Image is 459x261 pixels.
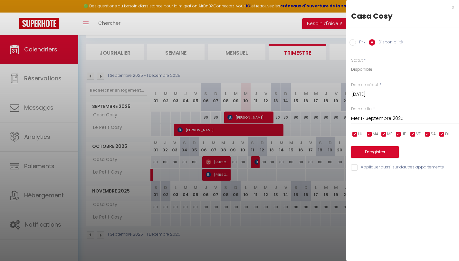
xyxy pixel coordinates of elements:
[351,11,454,21] div: Casa Cosy
[445,131,449,137] span: DI
[416,131,421,137] span: VE
[373,131,378,137] span: MA
[375,39,403,46] label: Disponibilité
[431,131,436,137] span: SA
[358,131,362,137] span: LU
[351,58,363,64] label: Statut
[387,131,392,137] span: ME
[402,131,406,137] span: JE
[351,146,399,158] button: Enregistrer
[5,3,24,22] button: Ouvrir le widget de chat LiveChat
[346,3,454,11] div: x
[351,106,372,112] label: Date de fin
[356,39,366,46] label: Prix
[351,82,378,88] label: Date de début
